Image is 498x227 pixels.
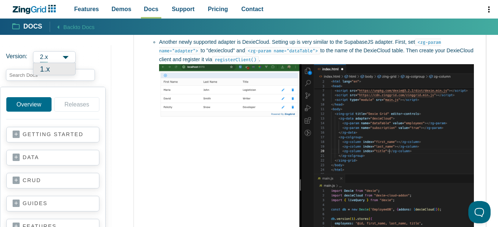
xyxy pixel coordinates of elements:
[23,23,42,30] strong: Docs
[13,200,93,207] a: guides
[13,22,42,31] a: Docs
[6,69,95,81] input: search input
[63,22,95,32] span: Back
[112,4,131,14] span: Demos
[468,201,491,223] iframe: Help Scout Beacon - Open
[33,63,76,75] span: 1.x
[13,177,93,184] a: crud
[144,4,158,14] span: Docs
[245,47,320,55] code: <zg-param name="dataTable">
[54,97,99,112] a: Releases
[6,51,27,63] span: Version:
[76,24,95,30] span: to Docs
[212,56,259,63] code: registerClient()
[74,4,99,14] span: Features
[245,47,320,53] a: <zg-param name="dataTable">
[12,5,60,14] a: ZingChart Logo. Click to return to the homepage
[6,97,52,112] a: Overview
[208,4,228,14] span: Pricing
[6,51,105,63] label: Versions
[13,131,93,138] a: getting started
[212,56,259,62] a: registerClient()
[159,39,441,54] a: <zg-param name="adapter">
[50,22,95,32] a: Backto Docs
[13,154,93,161] a: data
[172,4,194,14] span: Support
[241,4,264,14] span: Contact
